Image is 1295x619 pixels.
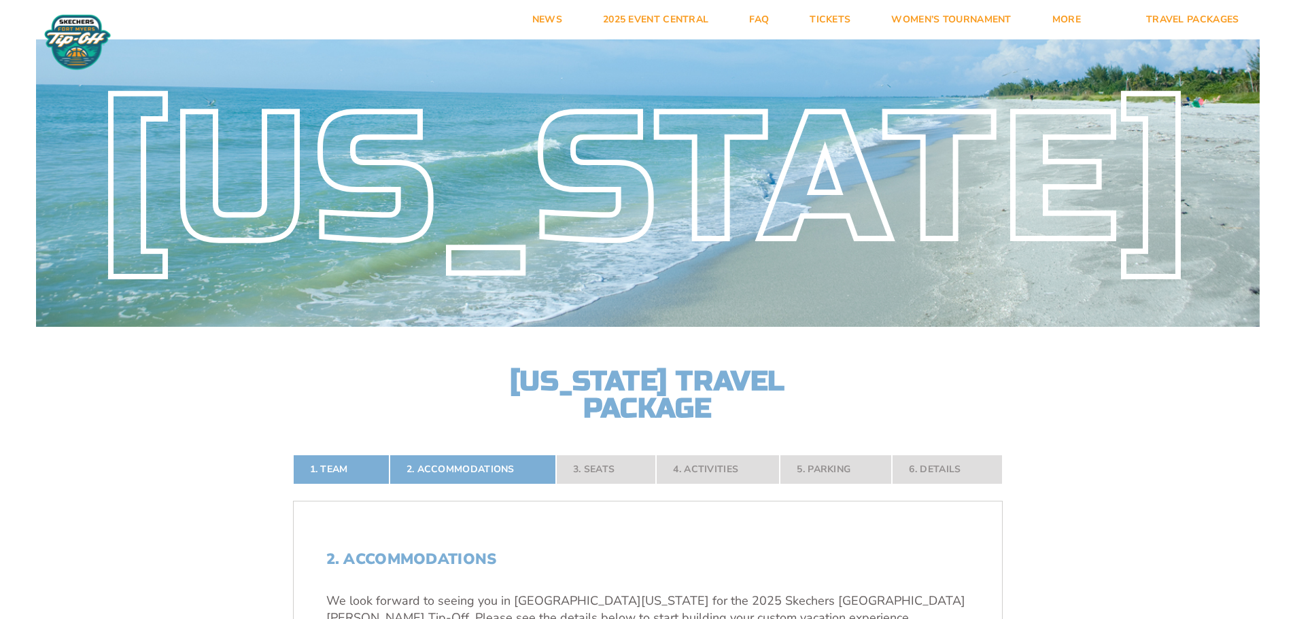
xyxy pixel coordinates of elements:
[41,14,114,71] img: Fort Myers Tip-Off
[498,368,797,422] h2: [US_STATE] Travel Package
[326,550,969,568] h2: 2. Accommodations
[36,107,1260,252] div: [US_STATE]
[293,455,390,484] a: 1. Team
